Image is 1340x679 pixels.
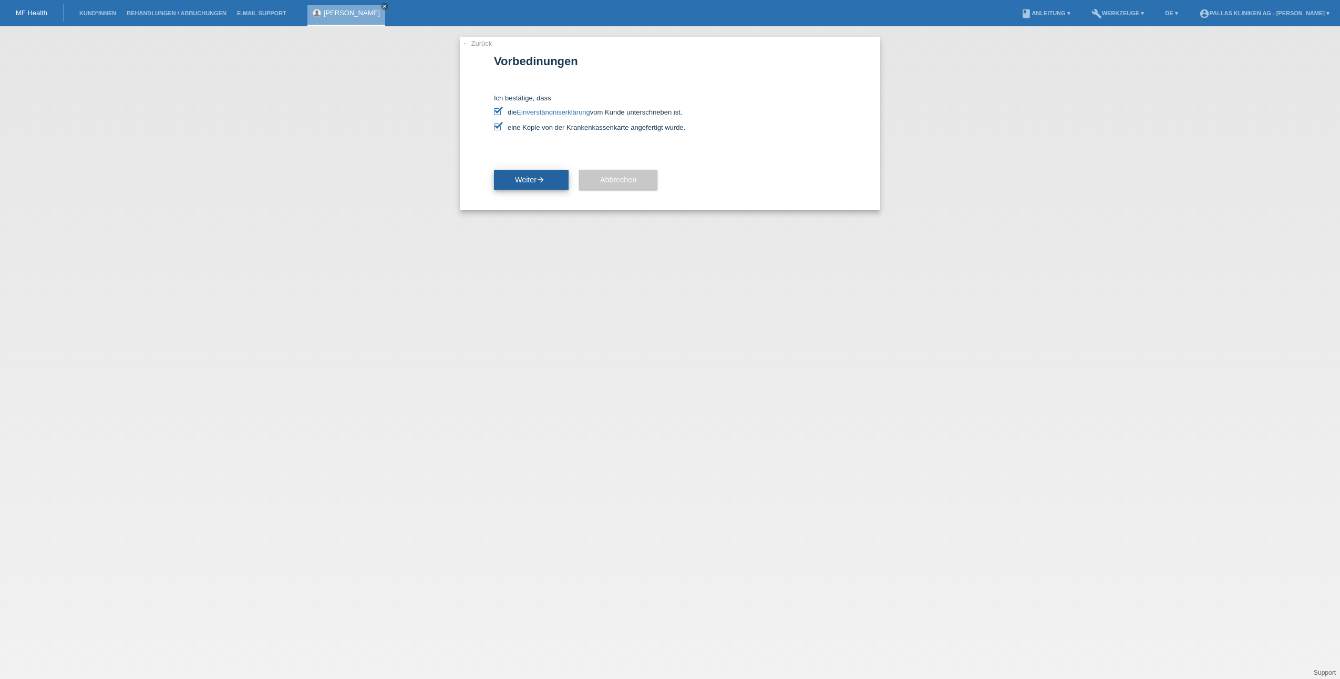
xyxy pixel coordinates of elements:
[381,3,388,10] a: close
[494,108,846,116] label: die vom Kunde unterschrieben ist.
[324,9,380,17] a: [PERSON_NAME]
[1160,10,1183,16] a: DE ▾
[1314,669,1336,676] a: Support
[16,9,47,17] a: MF Health
[515,176,548,184] span: Weiter
[74,10,121,16] a: Kund*innen
[600,176,636,184] span: Abbrechen
[1016,10,1075,16] a: bookAnleitung ▾
[517,108,590,116] a: Einverständniserklärung
[537,176,545,184] i: arrow_forward
[1086,10,1150,16] a: buildWerkzeuge ▾
[382,4,387,9] i: close
[232,10,292,16] a: E-Mail Support
[121,10,232,16] a: Behandlungen / Abbuchungen
[1021,8,1032,19] i: book
[1199,8,1210,19] i: account_circle
[494,124,846,131] label: eine Kopie von der Krankenkassenkarte angefertigt wurde.
[494,170,569,190] button: Weiterarrow_forward
[579,170,657,190] button: Abbrechen
[494,55,846,68] h1: Vorbedinungen
[494,94,846,131] div: Ich bestätige, dass
[1194,10,1335,16] a: account_circlePallas Kliniken AG - [PERSON_NAME] ▾
[1091,8,1102,19] i: build
[462,39,492,47] a: ← Zurück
